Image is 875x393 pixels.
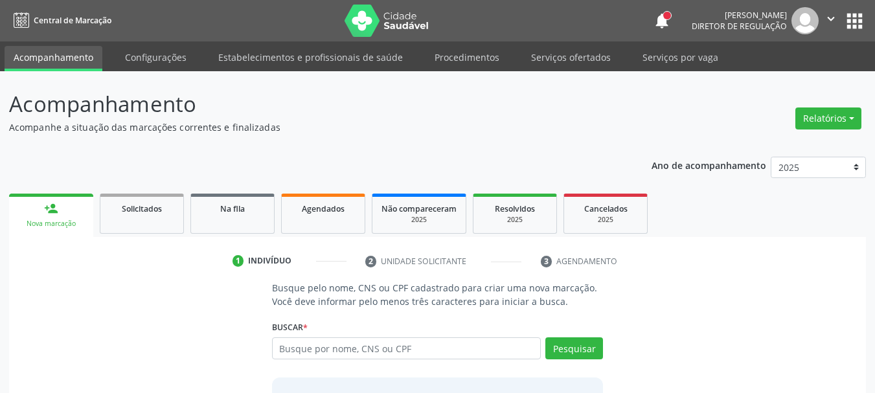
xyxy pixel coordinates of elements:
[495,203,535,214] span: Resolvidos
[9,10,111,31] a: Central de Marcação
[426,46,508,69] a: Procedimentos
[272,337,541,359] input: Busque por nome, CNS ou CPF
[272,317,308,337] label: Buscar
[692,21,787,32] span: Diretor de regulação
[248,255,291,267] div: Indivíduo
[272,281,604,308] p: Busque pelo nome, CNS ou CPF cadastrado para criar uma nova marcação. Você deve informar pelo men...
[483,215,547,225] div: 2025
[9,88,609,120] p: Acompanhamento
[9,120,609,134] p: Acompanhe a situação das marcações correntes e finalizadas
[633,46,727,69] a: Serviços por vaga
[584,203,628,214] span: Cancelados
[843,10,866,32] button: apps
[233,255,244,267] div: 1
[381,203,457,214] span: Não compareceram
[795,107,861,129] button: Relatórios
[692,10,787,21] div: [PERSON_NAME]
[824,12,838,26] i: 
[122,203,162,214] span: Solicitados
[573,215,638,225] div: 2025
[381,215,457,225] div: 2025
[209,46,412,69] a: Estabelecimentos e profissionais de saúde
[819,7,843,34] button: 
[652,157,766,173] p: Ano de acompanhamento
[220,203,245,214] span: Na fila
[116,46,196,69] a: Configurações
[44,201,58,216] div: person_add
[302,203,345,214] span: Agendados
[545,337,603,359] button: Pesquisar
[18,219,84,229] div: Nova marcação
[791,7,819,34] img: img
[34,15,111,26] span: Central de Marcação
[522,46,620,69] a: Serviços ofertados
[5,46,102,71] a: Acompanhamento
[653,12,671,30] button: notifications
